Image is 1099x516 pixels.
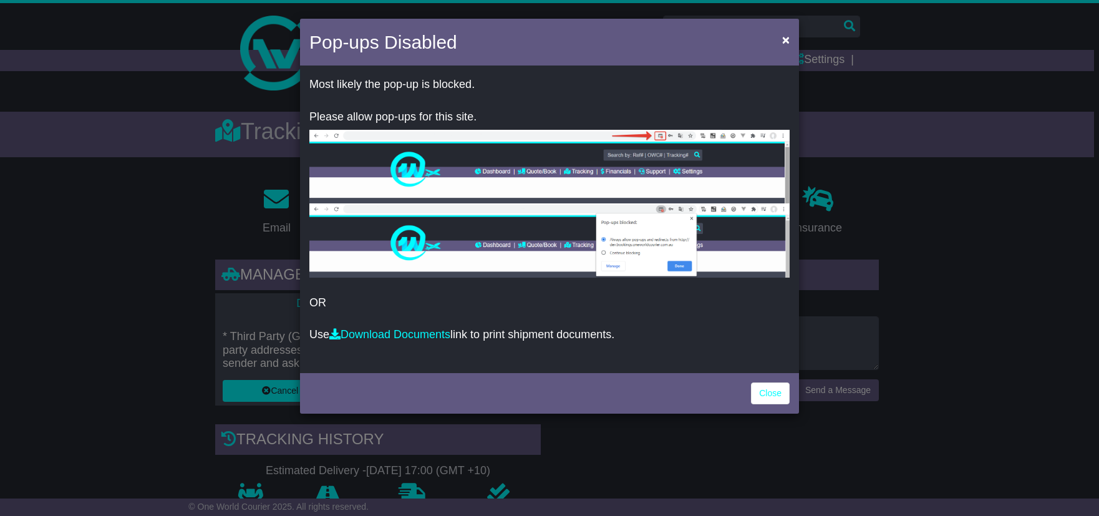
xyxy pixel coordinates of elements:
span: × [782,32,790,47]
div: OR [300,69,799,370]
p: Most likely the pop-up is blocked. [309,78,790,92]
button: Close [776,27,796,52]
p: Use link to print shipment documents. [309,328,790,342]
a: Download Documents [329,328,450,341]
h4: Pop-ups Disabled [309,28,457,56]
a: Close [751,382,790,404]
p: Please allow pop-ups for this site. [309,110,790,124]
img: allow-popup-2.png [309,203,790,278]
img: allow-popup-1.png [309,130,790,203]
